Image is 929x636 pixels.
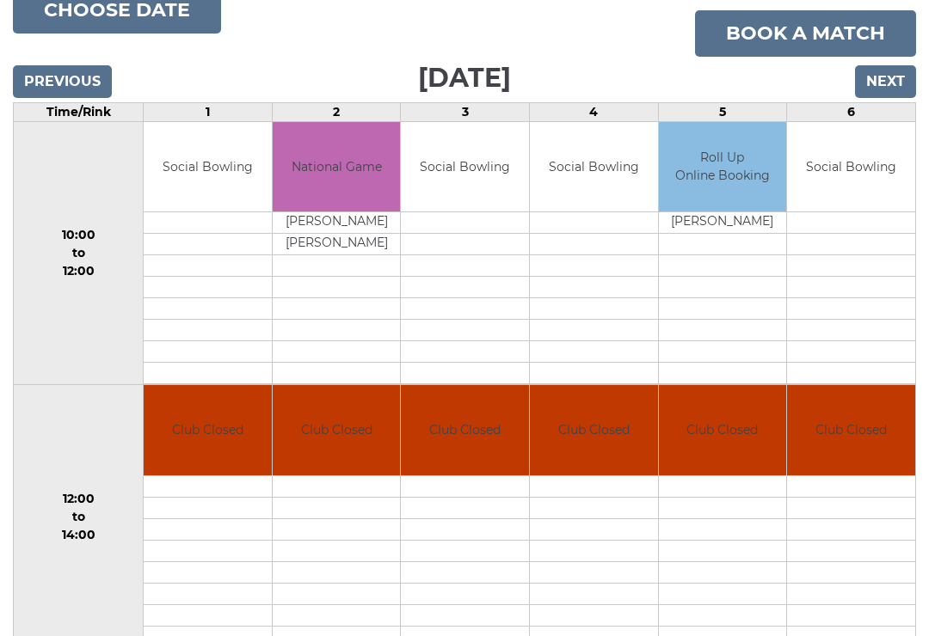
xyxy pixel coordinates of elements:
[855,65,916,98] input: Next
[401,122,529,212] td: Social Bowling
[273,122,401,212] td: National Game
[144,385,272,475] td: Club Closed
[530,102,659,121] td: 4
[273,234,401,255] td: [PERSON_NAME]
[273,385,401,475] td: Club Closed
[695,10,916,57] a: Book a match
[787,122,915,212] td: Social Bowling
[787,385,915,475] td: Club Closed
[401,102,530,121] td: 3
[787,102,916,121] td: 6
[273,212,401,234] td: [PERSON_NAME]
[659,385,787,475] td: Club Closed
[13,65,112,98] input: Previous
[659,122,787,212] td: Roll Up Online Booking
[14,121,144,385] td: 10:00 to 12:00
[530,122,658,212] td: Social Bowling
[658,102,787,121] td: 5
[401,385,529,475] td: Club Closed
[659,212,787,234] td: [PERSON_NAME]
[144,122,272,212] td: Social Bowling
[14,102,144,121] td: Time/Rink
[144,102,273,121] td: 1
[530,385,658,475] td: Club Closed
[272,102,401,121] td: 2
